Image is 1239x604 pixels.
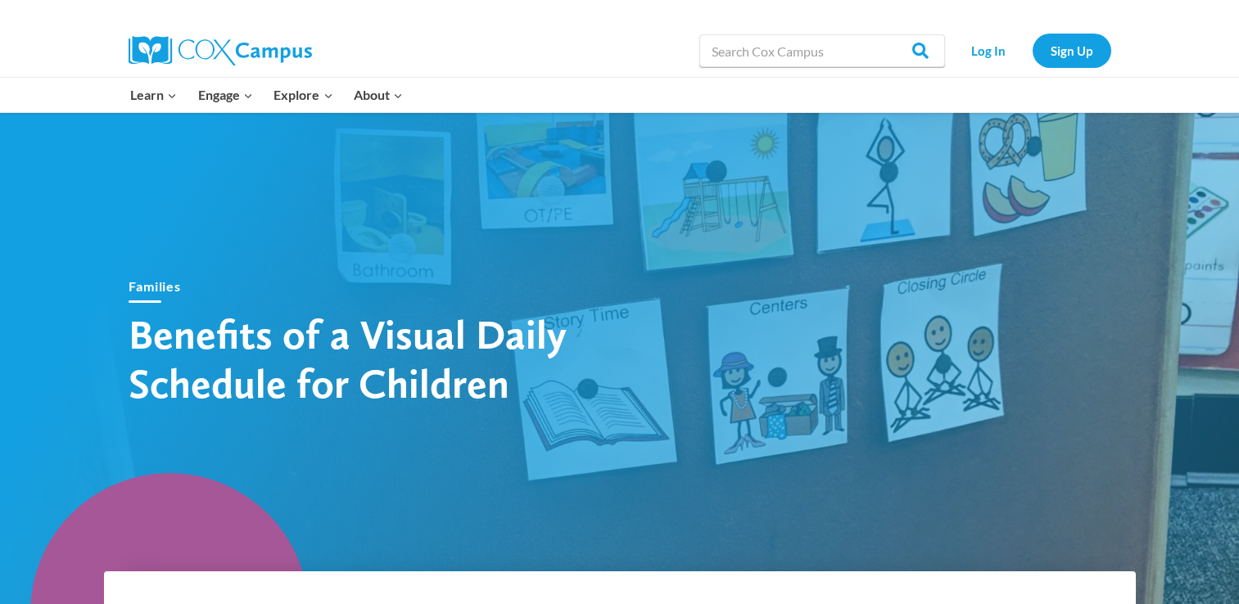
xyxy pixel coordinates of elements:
a: Families [129,278,181,294]
span: Explore [274,84,332,106]
span: About [354,84,403,106]
nav: Primary Navigation [120,78,414,112]
img: Cox Campus [129,36,312,65]
a: Sign Up [1033,34,1111,67]
h1: Benefits of a Visual Daily Schedule for Children [129,309,702,408]
nav: Secondary Navigation [953,34,1111,67]
span: Learn [130,84,177,106]
input: Search Cox Campus [699,34,945,67]
a: Log In [953,34,1024,67]
span: Engage [198,84,253,106]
